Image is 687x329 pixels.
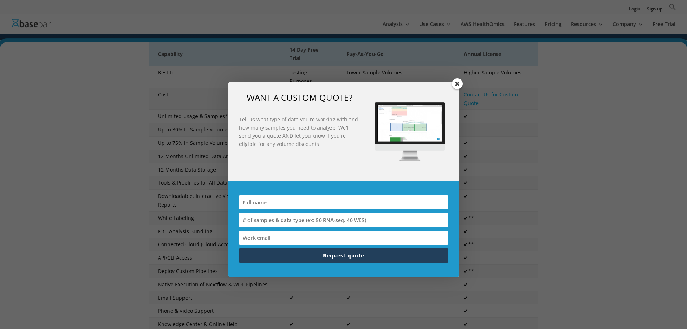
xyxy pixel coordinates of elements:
span: WANT A CUSTOM QUOTE? [247,91,352,103]
button: Request quote [239,248,448,263]
input: Work email [239,231,448,245]
input: Full name [239,195,448,209]
input: # of samples & data type (ex: 50 RNA-seq, 40 WES) [239,213,448,227]
span: Request quote [323,252,364,259]
strong: Tell us what type of data you're working with and how many samples you need to analyze. We'll sen... [239,116,358,147]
